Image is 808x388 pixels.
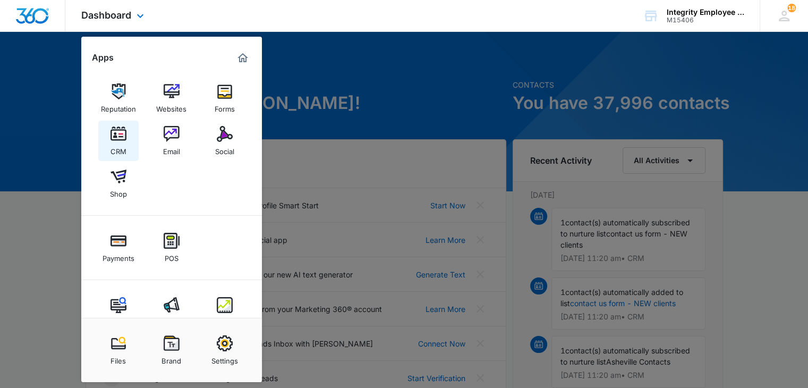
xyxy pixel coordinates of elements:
span: 18 [787,4,796,12]
a: Reputation [98,78,139,119]
a: Brand [151,330,192,370]
a: CRM [98,121,139,161]
div: Payments [103,249,134,263]
div: notifications count [787,4,796,12]
a: Settings [205,330,245,370]
div: Intelligence [206,313,243,327]
a: Payments [98,227,139,268]
a: Marketing 360® Dashboard [234,49,251,66]
a: Websites [151,78,192,119]
div: Social [215,142,234,156]
a: Intelligence [205,292,245,332]
a: Ads [151,292,192,332]
div: Content [105,313,132,327]
div: Ads [165,313,178,327]
div: Settings [211,351,238,365]
a: Files [98,330,139,370]
div: account name [667,8,744,16]
div: CRM [110,142,126,156]
div: Brand [161,351,181,365]
a: Social [205,121,245,161]
div: Forms [215,99,235,113]
a: Content [98,292,139,332]
span: Dashboard [81,10,131,21]
div: account id [667,16,744,24]
a: Shop [98,163,139,204]
div: Websites [156,99,186,113]
div: POS [165,249,178,263]
a: Email [151,121,192,161]
a: Forms [205,78,245,119]
div: Shop [110,184,127,198]
h2: Apps [92,53,114,63]
a: POS [151,227,192,268]
div: Files [110,351,126,365]
div: Email [163,142,180,156]
div: Reputation [101,99,136,113]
